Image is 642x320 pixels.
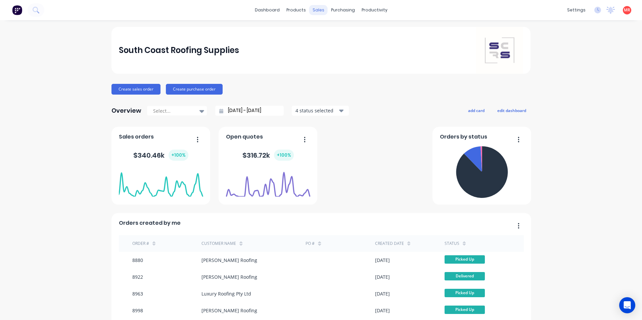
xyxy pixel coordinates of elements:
div: [DATE] [375,257,390,264]
div: 4 status selected [295,107,338,114]
span: Picked Up [445,306,485,314]
div: + 100 % [169,150,188,161]
div: $ 340.46k [133,150,188,161]
span: MR [624,7,630,13]
button: 4 status selected [292,106,349,116]
div: + 100 % [274,150,294,161]
div: Customer Name [201,241,236,247]
button: Create purchase order [166,84,223,95]
span: Picked Up [445,255,485,264]
span: Open quotes [226,133,263,141]
span: Sales orders [119,133,154,141]
div: [DATE] [375,273,390,280]
span: Delivered [445,272,485,280]
span: Orders by status [440,133,487,141]
button: add card [464,106,489,115]
span: Picked Up [445,289,485,297]
div: 8880 [132,257,143,264]
a: dashboard [251,5,283,15]
div: [DATE] [375,307,390,314]
img: Factory [12,5,22,15]
div: [PERSON_NAME] Roofing [201,307,257,314]
div: Created date [375,241,404,247]
div: [PERSON_NAME] Roofing [201,273,257,280]
button: Create sales order [111,84,160,95]
div: settings [564,5,589,15]
div: Open Intercom Messenger [619,297,635,313]
div: [PERSON_NAME] Roofing [201,257,257,264]
div: $ 316.72k [242,150,294,161]
div: 8922 [132,273,143,280]
div: Order # [132,241,149,247]
div: 8998 [132,307,143,314]
div: Overview [111,104,141,117]
div: [DATE] [375,290,390,297]
div: Luxury Roofing Pty Ltd [201,290,251,297]
div: products [283,5,309,15]
img: South Coast Roofing Supplies [476,27,523,74]
div: PO # [306,241,315,247]
div: purchasing [328,5,358,15]
button: edit dashboard [493,106,531,115]
div: South Coast Roofing Supplies [119,44,239,57]
div: status [445,241,459,247]
div: sales [309,5,328,15]
div: 8963 [132,290,143,297]
div: productivity [358,5,391,15]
